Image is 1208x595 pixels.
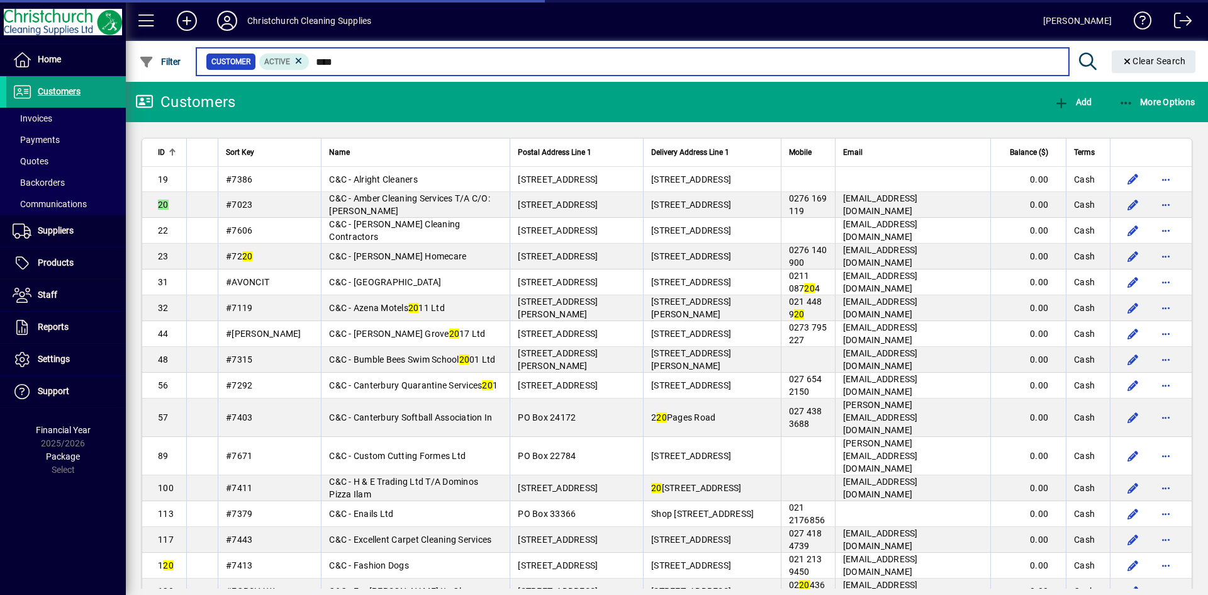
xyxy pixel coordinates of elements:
em: 20 [242,251,253,261]
span: 021 2176856 [789,502,825,525]
div: Customers [135,92,235,112]
span: 57 [158,412,169,422]
span: C&C - [PERSON_NAME] Cleaning Contractors [329,219,460,242]
button: Edit [1123,530,1143,550]
td: 0.00 [990,373,1066,399]
em: 20 [651,483,662,493]
span: Cash [1074,450,1095,462]
span: [STREET_ADDRESS][PERSON_NAME] [518,297,598,319]
a: Communications [6,193,126,215]
span: Filter [139,57,181,67]
button: Add [167,9,207,32]
span: 22 [158,225,169,235]
td: 0.00 [990,553,1066,579]
span: [STREET_ADDRESS] [518,535,598,545]
span: [PERSON_NAME][EMAIL_ADDRESS][DOMAIN_NAME] [843,438,918,473]
span: #7292 [226,380,252,390]
span: 0276 169 119 [789,193,827,216]
span: 19 [158,174,169,184]
span: 021 213 9450 [789,554,822,577]
span: [EMAIL_ADDRESS][DOMAIN_NAME] [843,554,918,577]
a: Backorders [6,172,126,193]
span: Balance ($) [1010,145,1048,159]
button: More options [1156,298,1176,318]
td: 0.00 [990,399,1066,437]
button: More options [1156,169,1176,190]
span: 23 [158,251,169,261]
em: 20 [158,200,169,210]
div: Christchurch Cleaning Supplies [247,11,371,31]
span: 117 [158,535,174,545]
span: #7413 [226,560,252,570]
span: [STREET_ADDRESS] [518,560,598,570]
span: ID [158,145,165,159]
span: C&C - Azena Motels 11 Ltd [329,303,445,313]
span: 0211 087 4 [789,271,820,293]
span: #7023 [226,200,252,210]
td: 0.00 [990,501,1066,527]
span: Customers [38,86,81,96]
span: Clear Search [1122,56,1186,66]
span: [STREET_ADDRESS][PERSON_NAME] [518,348,598,371]
button: Edit [1123,195,1143,215]
span: Terms [1074,145,1095,159]
span: C&C - Fashion Dogs [329,560,409,570]
span: C&C - Amber Cleaning Services T/A C/O: [PERSON_NAME] [329,193,490,216]
a: Home [6,44,126,76]
button: Edit [1123,169,1143,190]
span: [STREET_ADDRESS] [518,277,598,287]
div: [PERSON_NAME] [1043,11,1112,31]
span: [STREET_ADDRESS] [651,451,731,461]
span: Cash [1074,482,1095,494]
td: 0.00 [990,192,1066,218]
span: Mobile [789,145,812,159]
span: [STREET_ADDRESS] [651,535,731,545]
button: More options [1156,478,1176,498]
span: 0273 795 227 [789,322,827,345]
button: Edit [1123,375,1143,395]
button: Edit [1123,446,1143,466]
span: [EMAIL_ADDRESS][DOMAIN_NAME] [843,271,918,293]
button: Edit [1123,504,1143,524]
a: Settings [6,344,126,375]
button: More options [1156,504,1176,524]
span: Add [1054,97,1092,107]
em: 20 [656,412,667,422]
span: #7403 [226,412,252,422]
a: Knowledge Base [1124,3,1152,43]
button: More options [1156,246,1176,266]
td: 0.00 [990,437,1066,475]
span: Cash [1074,533,1095,546]
td: 0.00 [990,269,1066,295]
span: 027 654 2150 [789,374,822,397]
span: #[PERSON_NAME] [226,329,301,339]
span: C&C - Canterbury Quarantine Services 1 [329,380,498,390]
span: Quotes [13,156,48,166]
button: Edit [1123,555,1143,575]
span: Active [264,57,290,66]
em: 20 [804,283,815,293]
button: Edit [1123,407,1143,428]
span: 1 [158,560,174,570]
span: 2 Pages Road [651,412,715,422]
span: PO Box 24172 [518,412,576,422]
button: Edit [1123,220,1143,241]
span: #7386 [226,174,252,184]
span: Shop [STREET_ADDRESS] [651,509,754,519]
span: [STREET_ADDRESS] [651,560,731,570]
button: More options [1156,272,1176,292]
span: Backorders [13,178,65,188]
span: C&C - [PERSON_NAME] Grove 17 Ltd [329,329,485,339]
span: #7119 [226,303,252,313]
span: C&C - Enails Ltd [329,509,393,519]
span: Cash [1074,173,1095,186]
button: Edit [1123,298,1143,318]
span: Support [38,386,69,396]
span: [EMAIL_ADDRESS][DOMAIN_NAME] [843,245,918,268]
button: Add [1051,91,1095,113]
button: Clear [1112,50,1196,73]
span: C&C - Bumble Bees Swim School 01 Ltd [329,354,495,365]
span: #AVONCIT [226,277,269,287]
span: Cash [1074,559,1095,572]
button: More options [1156,555,1176,575]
